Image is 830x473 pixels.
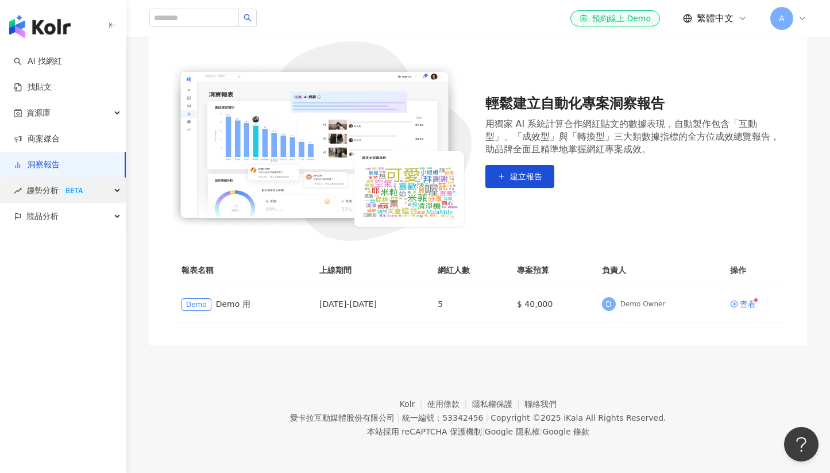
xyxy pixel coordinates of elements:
[182,298,211,311] span: Demo
[14,82,52,93] a: 找貼文
[427,399,472,409] a: 使用條款
[14,56,62,67] a: searchAI 找網紅
[491,413,666,422] div: Copyright © 2025 All Rights Reserved.
[510,172,542,181] span: 建立報告
[508,255,593,286] th: 專案預算
[428,255,508,286] th: 網紅人數
[428,286,508,322] td: 5
[580,13,651,24] div: 預約線上 Demo
[26,203,59,229] span: 競品分析
[540,427,543,436] span: |
[61,185,87,197] div: BETA
[563,413,583,422] a: iKala
[367,425,589,439] span: 本站採用 reCAPTCHA 保護機制
[485,413,488,422] span: |
[605,298,612,310] span: D
[570,10,660,26] a: 預約線上 Demo
[593,255,721,286] th: 負責人
[9,15,71,38] img: logo
[290,413,395,422] div: 愛卡拉互動媒體股份有限公司
[485,165,554,188] button: 建立報告
[397,413,400,422] span: |
[26,100,51,126] span: 資源庫
[740,300,756,308] div: 查看
[14,159,60,171] a: 洞察報告
[14,187,22,195] span: rise
[524,399,557,409] a: 聯絡我們
[26,178,87,203] span: 趨勢分析
[779,12,785,25] span: A
[472,399,525,409] a: 隱私權保護
[485,118,785,156] div: 用獨家 AI 系統計算合作網紅貼文的數據表現，自動製作包含「互動型」、「成效型」與「轉換型」三大類數據指標的全方位成效總覽報告，助品牌全面且精準地掌握網紅專案成效。
[400,399,427,409] a: Kolr
[784,427,819,462] iframe: Help Scout Beacon - Open
[310,255,428,286] th: 上線期間
[697,12,734,25] span: 繁體中文
[542,427,589,436] a: Google 條款
[508,286,593,322] td: $ 40,000
[485,427,540,436] a: Google 隱私權
[319,298,419,310] div: [DATE] - [DATE]
[244,14,252,22] span: search
[14,133,60,145] a: 商案媒合
[402,413,483,422] div: 統一編號：53342456
[482,427,485,436] span: |
[730,300,756,308] a: 查看
[620,299,666,309] div: Demo Owner
[721,255,784,286] th: 操作
[182,298,301,311] div: Demo 用
[172,41,472,241] img: 輕鬆建立自動化專案洞察報告
[485,94,785,114] div: 輕鬆建立自動化專案洞察報告
[172,255,310,286] th: 報表名稱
